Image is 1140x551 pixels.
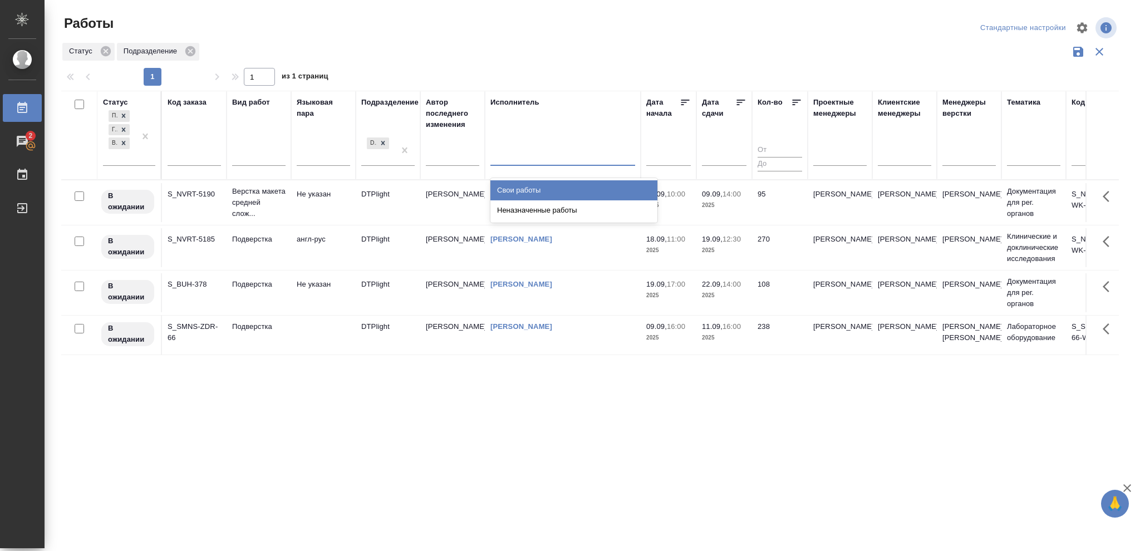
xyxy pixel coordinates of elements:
div: S_SMNS-ZDR-66 [168,321,221,343]
p: 16:00 [723,322,741,331]
p: В ожидании [108,281,148,303]
div: Свои работы [490,180,657,200]
p: [PERSON_NAME], [PERSON_NAME] [942,321,996,343]
td: [PERSON_NAME] [808,316,872,355]
td: 95 [752,183,808,222]
td: [PERSON_NAME] [872,316,937,355]
p: 2025 [646,332,691,343]
span: Настроить таблицу [1069,14,1095,41]
div: Подбор, Готов к работе, В ожидании [107,109,131,123]
p: Документация для рег. органов [1007,186,1060,219]
p: 2025 [702,290,746,301]
p: Статус [69,46,96,57]
p: 2025 [646,290,691,301]
div: Кол-во [758,97,783,108]
div: Код заказа [168,97,207,108]
p: 17:00 [667,280,685,288]
td: 108 [752,273,808,312]
p: Подверстка [232,321,286,332]
p: 22.09, [702,280,723,288]
td: 238 [752,316,808,355]
p: Подверстка [232,234,286,245]
div: Исполнитель назначен, приступать к работе пока рано [100,189,155,215]
a: 2 [3,127,42,155]
div: Клиентские менеджеры [878,97,931,119]
div: Вид работ [232,97,270,108]
div: Тематика [1007,97,1040,108]
button: Здесь прячутся важные кнопки [1096,316,1123,342]
p: Клинические и доклинические исследования [1007,231,1060,264]
button: 🙏 [1101,490,1129,518]
td: [PERSON_NAME] [808,183,872,222]
button: Здесь прячутся важные кнопки [1096,228,1123,255]
td: [PERSON_NAME] [420,228,485,267]
td: S_NVRT-5185-WK-012 [1066,228,1131,267]
p: 14:00 [723,190,741,198]
p: [PERSON_NAME] [942,189,996,200]
p: 16:00 [667,322,685,331]
p: 19.09, [646,280,667,288]
p: Подверстка [232,279,286,290]
a: [PERSON_NAME] [490,235,552,243]
div: split button [977,19,1069,37]
div: Автор последнего изменения [426,97,479,130]
div: S_NVRT-5185 [168,234,221,245]
div: Менеджеры верстки [942,97,996,119]
div: Подразделение [117,43,199,61]
a: [PERSON_NAME] [490,322,552,331]
div: S_BUH-378 [168,279,221,290]
p: 09.09, [646,322,667,331]
div: Подбор, Готов к работе, В ожидании [107,123,131,137]
td: Не указан [291,273,356,312]
td: [PERSON_NAME] [872,273,937,312]
div: Код работы [1072,97,1114,108]
div: Дата начала [646,97,680,119]
p: В ожидании [108,235,148,258]
td: [PERSON_NAME] [808,273,872,312]
button: Здесь прячутся важные кнопки [1096,183,1123,210]
p: 10:00 [667,190,685,198]
p: 2025 [646,200,691,211]
p: 14:00 [723,280,741,288]
td: 270 [752,228,808,267]
div: Проектные менеджеры [813,97,867,119]
p: 2025 [702,332,746,343]
div: Подбор [109,110,117,122]
td: S_SMNS-ZDR-66-WK-009 [1066,316,1131,355]
div: DTPlight [367,137,377,149]
p: 09.09, [702,190,723,198]
p: [PERSON_NAME] [942,234,996,245]
td: англ-рус [291,228,356,267]
div: Статус [62,43,115,61]
td: [PERSON_NAME] [420,316,485,355]
td: DTPlight [356,316,420,355]
div: Неназначенные работы [490,200,657,220]
div: S_NVRT-5190 [168,189,221,200]
span: 🙏 [1105,492,1124,515]
button: Здесь прячутся важные кнопки [1096,273,1123,300]
p: [PERSON_NAME] [942,279,996,290]
p: 19.09, [702,235,723,243]
div: Дата сдачи [702,97,735,119]
p: 2025 [702,200,746,211]
td: S_NVRT-5190-WK-008 [1066,183,1131,222]
p: 2025 [702,245,746,256]
input: От [758,144,802,158]
td: DTPlight [356,273,420,312]
p: В ожидании [108,190,148,213]
td: DTPlight [356,183,420,222]
td: [PERSON_NAME] [808,228,872,267]
div: Подбор, Готов к работе, В ожидании [107,136,131,150]
p: Документация для рег. органов [1007,276,1060,309]
td: [PERSON_NAME] [420,273,485,312]
div: Исполнитель назначен, приступать к работе пока рано [100,234,155,260]
p: Лабораторное оборудование [1007,321,1060,343]
td: [PERSON_NAME] [872,183,937,222]
div: Исполнитель назначен, приступать к работе пока рано [100,321,155,347]
p: Верстка макета средней слож... [232,186,286,219]
button: Сохранить фильтры [1068,41,1089,62]
p: 11:00 [667,235,685,243]
div: Исполнитель [490,97,539,108]
td: [PERSON_NAME] [420,183,485,222]
p: В ожидании [108,323,148,345]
